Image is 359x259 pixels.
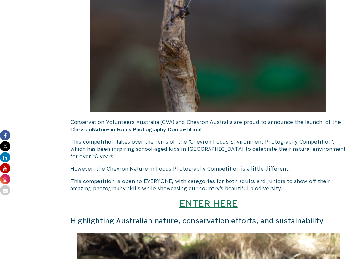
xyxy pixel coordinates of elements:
[70,178,347,192] p: This competition is open to EVERYONE, with categories for both adults and juniors to show off the...
[70,216,323,225] span: Highlighting Australian nature, conservation efforts, and sustainability
[70,119,347,133] p: Conservation Volunteers Australia (CVA) and Chevron Australia are proud to announce the launch of...
[92,127,200,132] strong: Nature in Focus Photography Competition
[179,198,238,209] a: ENTER HERE
[70,138,347,160] p: This competition takes over the reins of the ‘Chevron Focus Environment Photography Competition’,...
[70,165,347,172] p: However, the Chevron Nature in Focus Photography Competition is a little different.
